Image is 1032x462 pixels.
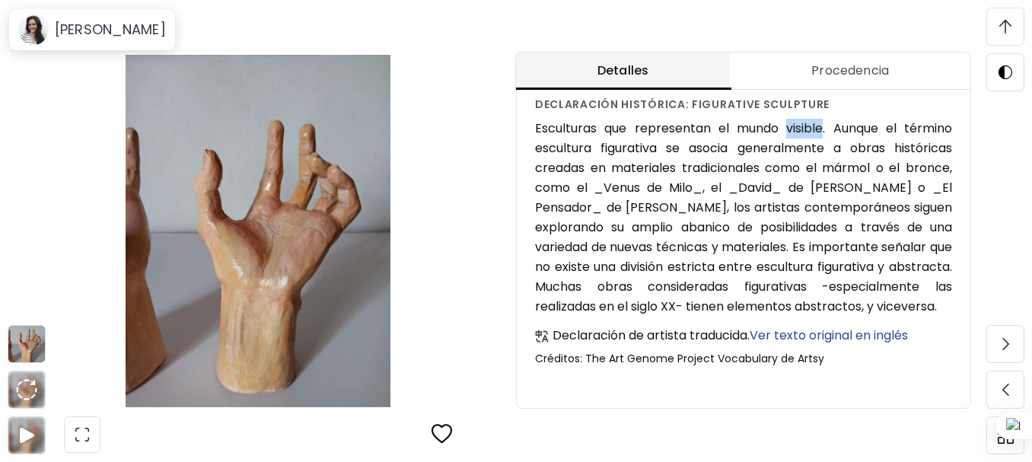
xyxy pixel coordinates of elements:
[535,352,952,365] h6: Créditos: The Art Genome Project Vocabulary de Artsy
[535,96,952,113] h6: Declaración histórica: Figurative Sculpture
[739,62,961,80] span: Procedencia
[55,21,166,39] h6: [PERSON_NAME]
[750,327,908,344] span: Ver texto original en inglés
[525,62,721,80] span: Detalles
[535,119,952,317] h6: Esculturas que representan el mundo visible. Aunque el término escultura figurativa se asocia gen...
[553,326,908,346] h6: Declaración de artista traducida.
[422,414,462,455] button: favorites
